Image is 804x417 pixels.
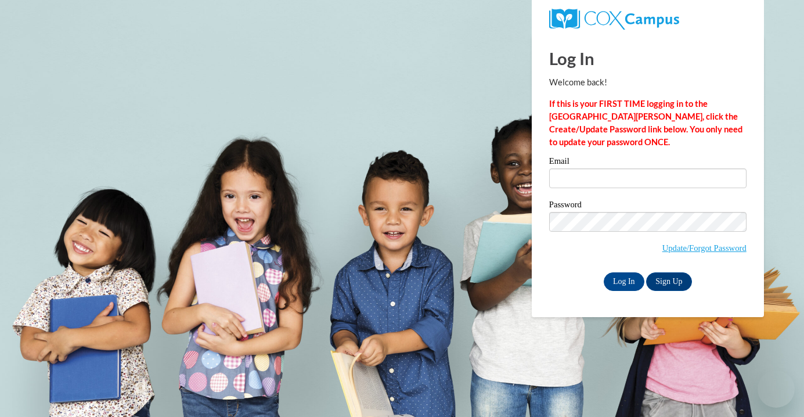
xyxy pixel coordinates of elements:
input: Log In [604,272,644,291]
label: Email [549,157,747,168]
a: Update/Forgot Password [662,243,747,253]
a: Sign Up [646,272,691,291]
h1: Log In [549,46,747,70]
strong: If this is your FIRST TIME logging in to the [GEOGRAPHIC_DATA][PERSON_NAME], click the Create/Upd... [549,99,742,147]
p: Welcome back! [549,76,747,89]
a: COX Campus [549,9,747,30]
iframe: Button to launch messaging window [758,371,795,408]
label: Password [549,200,747,212]
img: COX Campus [549,9,679,30]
